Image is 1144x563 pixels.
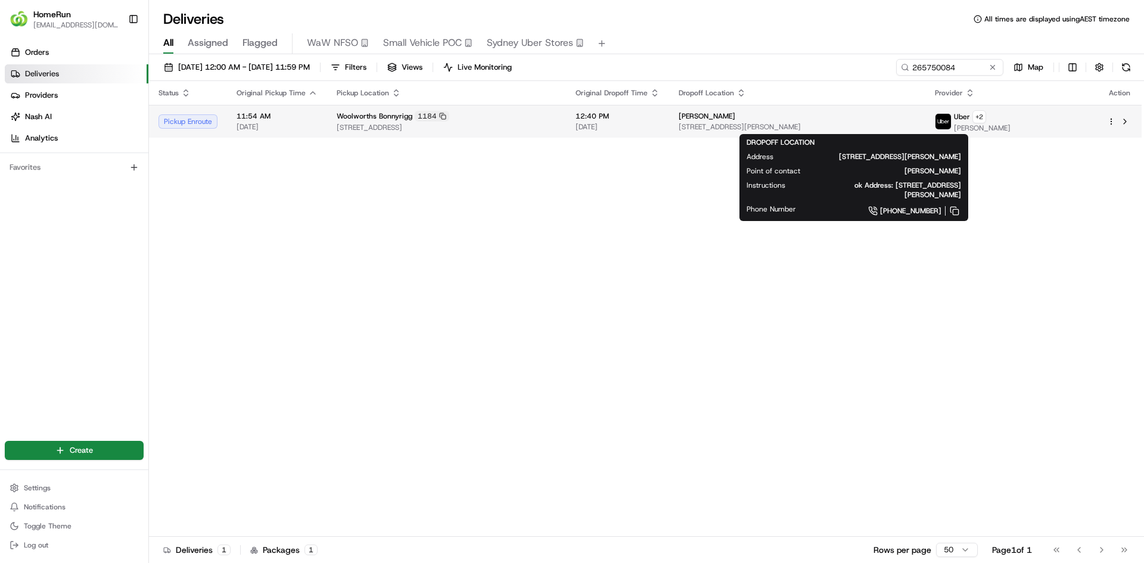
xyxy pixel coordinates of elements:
a: Orders [5,43,148,62]
span: Nash AI [25,111,52,122]
span: Dropoff Location [679,88,734,98]
button: Toggle Theme [5,518,144,534]
span: [PHONE_NUMBER] [880,206,941,216]
a: Analytics [5,129,148,148]
span: Deliveries [25,69,59,79]
span: Uber [954,112,970,122]
span: Phone Number [747,204,796,214]
span: All [163,36,173,50]
button: HomeRunHomeRun[EMAIL_ADDRESS][DOMAIN_NAME] [5,5,123,33]
button: [DATE] 12:00 AM - [DATE] 11:59 PM [158,59,315,76]
span: DROPOFF LOCATION [747,138,815,147]
span: Toggle Theme [24,521,71,531]
span: ok Address: [STREET_ADDRESS][PERSON_NAME] [804,181,961,200]
button: Log out [5,537,144,553]
button: Settings [5,480,144,496]
span: [PERSON_NAME] [819,166,961,176]
span: [STREET_ADDRESS][PERSON_NAME] [679,122,916,132]
button: Map [1008,59,1049,76]
button: Refresh [1118,59,1134,76]
span: Instructions [747,181,785,190]
span: Woolworths Bonnyrigg [337,111,412,121]
span: Providers [25,90,58,101]
span: Assigned [188,36,228,50]
span: 12:40 PM [576,111,660,121]
button: Filters [325,59,372,76]
div: 1 [304,545,318,555]
div: Deliveries [163,544,231,556]
span: Analytics [25,133,58,144]
span: 11:54 AM [237,111,318,121]
span: Create [70,445,93,456]
button: HomeRun [33,8,71,20]
span: Point of contact [747,166,800,176]
span: Map [1028,62,1043,73]
h1: Deliveries [163,10,224,29]
span: Orders [25,47,49,58]
a: Providers [5,86,148,105]
button: +2 [972,110,986,123]
img: uber-new-logo.jpeg [935,114,951,129]
span: Filters [345,62,366,73]
span: Pickup Location [337,88,389,98]
span: Live Monitoring [458,62,512,73]
span: [DATE] [576,122,660,132]
button: Views [382,59,428,76]
div: 1184 [415,111,449,122]
button: [EMAIL_ADDRESS][DOMAIN_NAME] [33,20,119,30]
div: 1 [217,545,231,555]
span: Address [747,152,773,161]
span: All times are displayed using AEST timezone [984,14,1130,24]
div: Favorites [5,158,144,177]
span: Original Pickup Time [237,88,306,98]
span: Views [402,62,422,73]
span: [DATE] [237,122,318,132]
a: Nash AI [5,107,148,126]
span: [STREET_ADDRESS][PERSON_NAME] [792,152,961,161]
div: Action [1107,88,1132,98]
button: Create [5,441,144,460]
p: Rows per page [873,544,931,556]
span: Sydney Uber Stores [487,36,573,50]
span: Log out [24,540,48,550]
div: Page 1 of 1 [992,544,1032,556]
input: Type to search [896,59,1003,76]
span: Status [158,88,179,98]
button: Live Monitoring [438,59,517,76]
span: [STREET_ADDRESS] [337,123,557,132]
span: Small Vehicle POC [383,36,462,50]
span: Flagged [243,36,278,50]
button: Notifications [5,499,144,515]
span: Settings [24,483,51,493]
span: Provider [935,88,963,98]
a: [PHONE_NUMBER] [815,204,961,217]
span: [DATE] 12:00 AM - [DATE] 11:59 PM [178,62,310,73]
span: Original Dropoff Time [576,88,648,98]
span: WaW NFSO [307,36,358,50]
a: Deliveries [5,64,148,83]
span: [PERSON_NAME] [954,123,1011,133]
img: HomeRun [10,10,29,29]
div: Packages [250,544,318,556]
span: [PERSON_NAME] [679,111,735,121]
span: Notifications [24,502,66,512]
